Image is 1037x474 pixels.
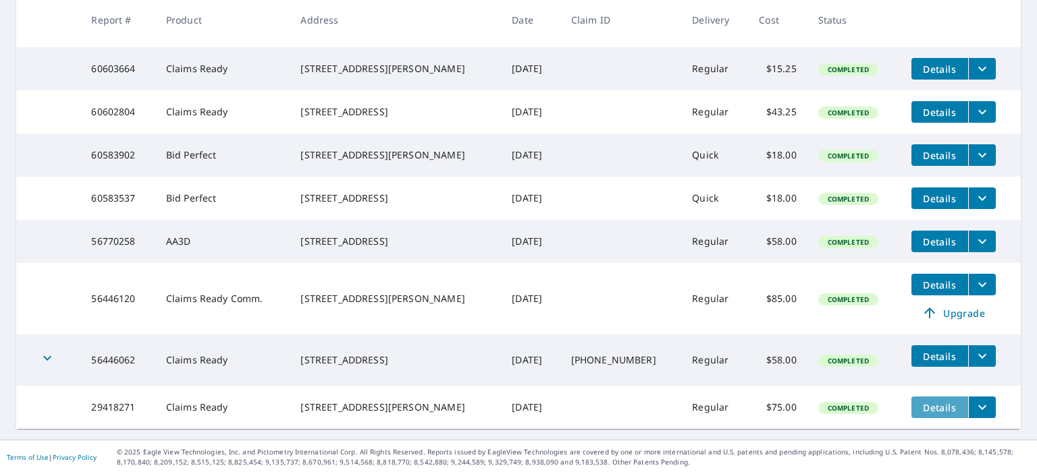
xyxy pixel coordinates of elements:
button: filesDropdownBtn-56446120 [968,274,996,295]
span: Completed [820,295,877,304]
td: [DATE] [501,386,560,429]
button: filesDropdownBtn-56770258 [968,231,996,252]
td: Claims Ready [155,47,290,90]
td: [PHONE_NUMBER] [560,334,682,386]
button: detailsBtn-60583537 [911,187,968,209]
button: filesDropdownBtn-60583537 [968,187,996,209]
span: Upgrade [920,305,988,321]
button: detailsBtn-60583902 [911,144,968,166]
td: $75.00 [748,386,807,429]
span: Details [920,401,960,414]
td: $58.00 [748,220,807,263]
button: filesDropdownBtn-60603664 [968,58,996,80]
td: Regular [681,263,748,334]
td: Regular [681,334,748,386]
button: filesDropdownBtn-29418271 [968,396,996,418]
td: [DATE] [501,134,560,177]
span: Completed [820,403,877,413]
a: Privacy Policy [53,452,97,462]
span: Details [920,106,960,119]
span: Details [920,235,960,248]
a: Upgrade [911,302,996,324]
span: Details [920,192,960,205]
td: AA3D [155,220,290,263]
td: 56770258 [80,220,155,263]
td: $18.00 [748,177,807,220]
span: Details [920,149,960,162]
span: Completed [820,356,877,365]
td: Regular [681,220,748,263]
div: [STREET_ADDRESS] [300,105,490,119]
td: Claims Ready Comm. [155,263,290,334]
td: 60583537 [80,177,155,220]
button: filesDropdownBtn-60602804 [968,101,996,123]
button: detailsBtn-29418271 [911,396,968,418]
td: $85.00 [748,263,807,334]
span: Completed [820,237,877,247]
div: [STREET_ADDRESS][PERSON_NAME] [300,148,490,162]
td: 29418271 [80,386,155,429]
div: [STREET_ADDRESS] [300,353,490,367]
td: 60603664 [80,47,155,90]
div: [STREET_ADDRESS] [300,191,490,205]
span: Details [920,278,960,291]
td: [DATE] [501,47,560,90]
td: Claims Ready [155,386,290,429]
td: [DATE] [501,220,560,263]
td: Regular [681,386,748,429]
td: Quick [681,134,748,177]
button: filesDropdownBtn-56446062 [968,345,996,367]
div: [STREET_ADDRESS][PERSON_NAME] [300,62,490,76]
td: 56446062 [80,334,155,386]
td: Claims Ready [155,90,290,134]
td: $18.00 [748,134,807,177]
span: Completed [820,194,877,204]
span: Details [920,350,960,363]
td: Claims Ready [155,334,290,386]
td: [DATE] [501,334,560,386]
div: [STREET_ADDRESS][PERSON_NAME] [300,401,490,414]
button: filesDropdownBtn-60583902 [968,144,996,166]
td: 60583902 [80,134,155,177]
div: [STREET_ADDRESS] [300,235,490,248]
td: Bid Perfect [155,134,290,177]
span: Completed [820,151,877,160]
button: detailsBtn-56446062 [911,345,968,367]
td: $43.25 [748,90,807,134]
td: $15.25 [748,47,807,90]
td: Regular [681,47,748,90]
td: 60602804 [80,90,155,134]
div: [STREET_ADDRESS][PERSON_NAME] [300,292,490,305]
td: Bid Perfect [155,177,290,220]
td: Quick [681,177,748,220]
td: [DATE] [501,263,560,334]
button: detailsBtn-60603664 [911,58,968,80]
td: 56446120 [80,263,155,334]
td: [DATE] [501,177,560,220]
td: [DATE] [501,90,560,134]
button: detailsBtn-56446120 [911,274,968,295]
td: $58.00 [748,334,807,386]
button: detailsBtn-56770258 [911,231,968,252]
span: Completed [820,108,877,117]
a: Terms of Use [7,452,49,462]
td: Regular [681,90,748,134]
span: Completed [820,65,877,74]
button: detailsBtn-60602804 [911,101,968,123]
p: © 2025 Eagle View Technologies, Inc. and Pictometry International Corp. All Rights Reserved. Repo... [117,447,1030,467]
p: | [7,453,97,461]
span: Details [920,63,960,76]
